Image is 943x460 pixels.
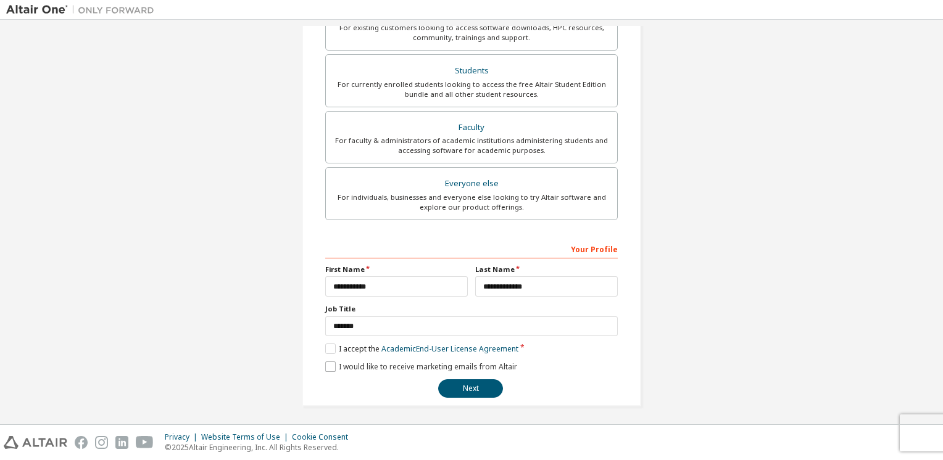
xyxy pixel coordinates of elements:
label: Job Title [325,304,618,314]
label: I would like to receive marketing emails from Altair [325,361,517,372]
div: Website Terms of Use [201,432,292,442]
label: First Name [325,265,468,274]
button: Next [438,379,503,398]
img: linkedin.svg [115,436,128,449]
div: For existing customers looking to access software downloads, HPC resources, community, trainings ... [333,23,610,43]
a: Academic End-User License Agreement [381,343,518,354]
label: Last Name [475,265,618,274]
p: © 2025 Altair Engineering, Inc. All Rights Reserved. [165,442,355,453]
img: altair_logo.svg [4,436,67,449]
div: Privacy [165,432,201,442]
div: For currently enrolled students looking to access the free Altair Student Edition bundle and all ... [333,80,610,99]
img: Altair One [6,4,160,16]
label: I accept the [325,343,518,354]
div: Cookie Consent [292,432,355,442]
div: Your Profile [325,239,618,258]
div: Everyone else [333,175,610,192]
div: For faculty & administrators of academic institutions administering students and accessing softwa... [333,136,610,155]
div: Faculty [333,119,610,136]
img: youtube.svg [136,436,154,449]
img: facebook.svg [75,436,88,449]
img: instagram.svg [95,436,108,449]
div: Students [333,62,610,80]
div: For individuals, businesses and everyone else looking to try Altair software and explore our prod... [333,192,610,212]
